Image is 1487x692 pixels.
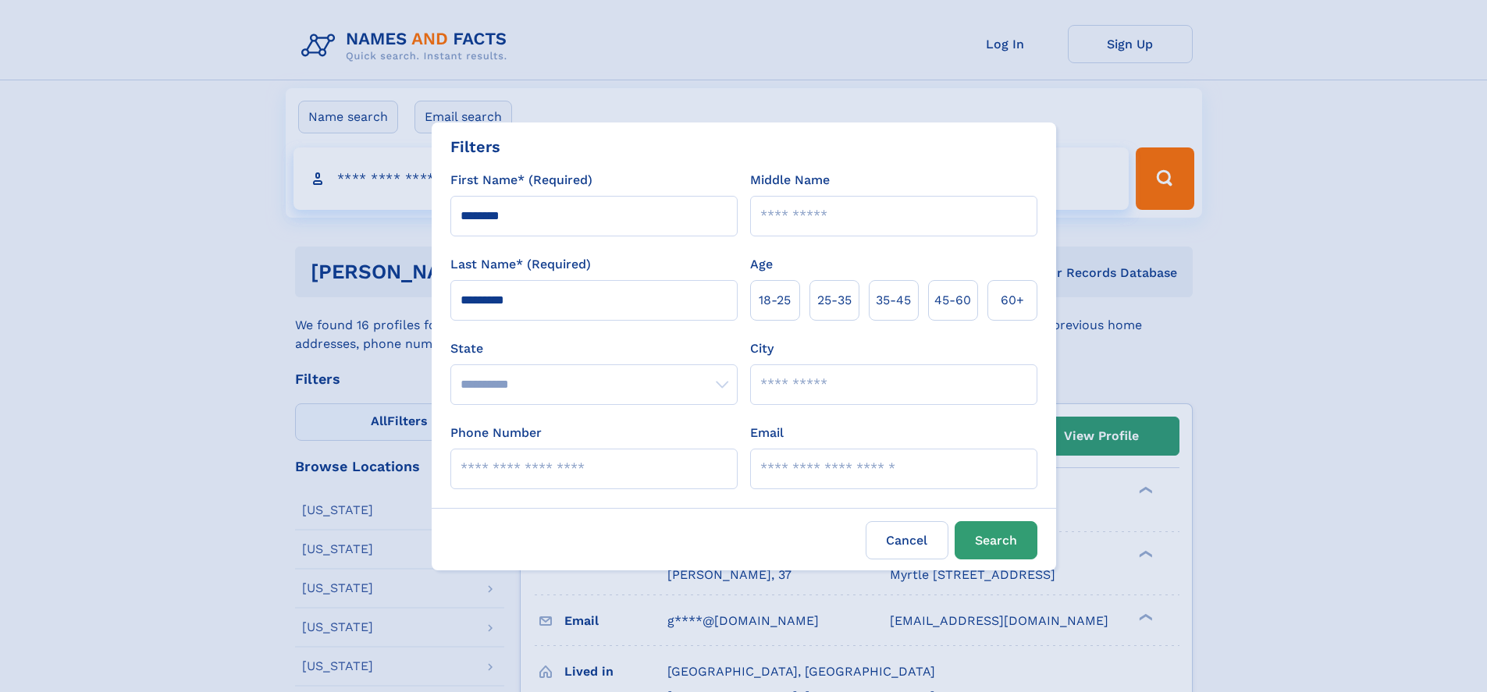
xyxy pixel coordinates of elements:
[450,255,591,274] label: Last Name* (Required)
[934,291,971,310] span: 45‑60
[450,135,500,158] div: Filters
[750,424,784,442] label: Email
[450,339,738,358] label: State
[750,171,830,190] label: Middle Name
[1001,291,1024,310] span: 60+
[866,521,948,559] label: Cancel
[450,171,592,190] label: First Name* (Required)
[750,339,774,358] label: City
[955,521,1037,559] button: Search
[759,291,791,310] span: 18‑25
[817,291,852,310] span: 25‑35
[450,424,542,442] label: Phone Number
[750,255,773,274] label: Age
[876,291,911,310] span: 35‑45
